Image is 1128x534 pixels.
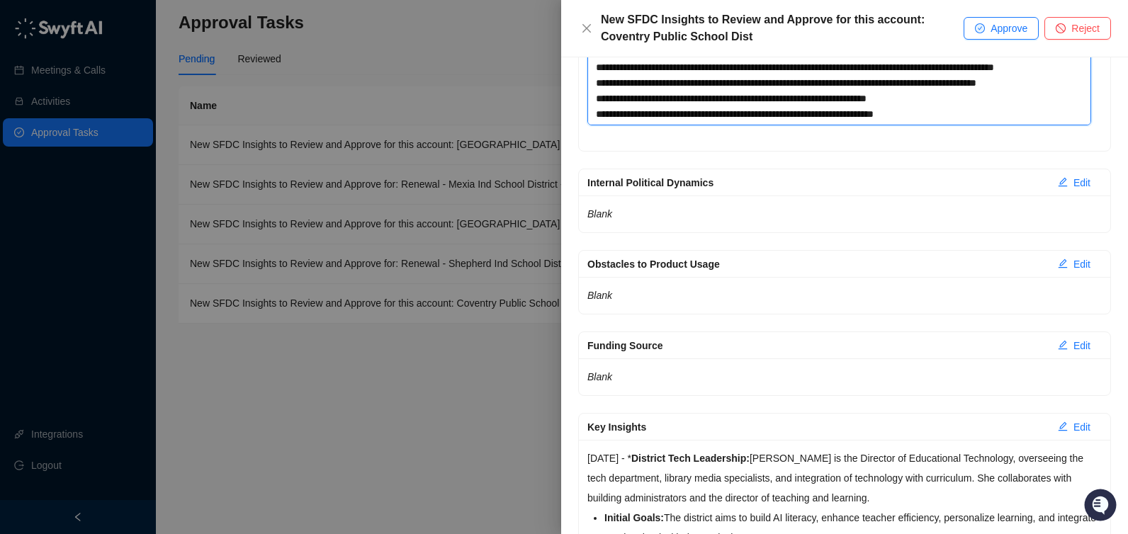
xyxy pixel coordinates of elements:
[141,233,171,244] span: Pylon
[14,200,26,211] div: 📚
[241,132,258,149] button: Start new chat
[578,20,595,37] button: Close
[1047,171,1102,194] button: Edit
[1058,259,1068,268] span: edit
[58,193,115,218] a: 📶Status
[581,23,592,34] span: close
[1058,421,1068,431] span: edit
[9,193,58,218] a: 📚Docs
[1047,334,1102,357] button: Edit
[587,371,612,382] em: Blank
[14,79,258,102] h2: How can we help?
[601,11,964,45] div: New SFDC Insights to Review and Approve for this account: Coventry Public School Dist
[64,200,75,211] div: 📶
[587,208,612,220] em: Blank
[1058,177,1068,187] span: edit
[587,175,1047,191] div: Internal Political Dynamics
[587,419,1047,435] div: Key Insights
[1073,175,1090,191] span: Edit
[1044,17,1111,40] button: Reject
[1073,256,1090,272] span: Edit
[587,256,1047,272] div: Obstacles to Product Usage
[1047,253,1102,275] button: Edit
[1056,23,1066,33] span: stop
[604,512,664,523] strong: Initial Goals:
[587,448,1102,508] p: [DATE] - * [PERSON_NAME] is the Director of Educational Technology, overseeing the tech departmen...
[1083,487,1121,526] iframe: Open customer support
[1058,340,1068,350] span: edit
[587,290,612,301] em: Blank
[14,57,258,79] p: Welcome 👋
[1073,338,1090,353] span: Edit
[587,338,1047,353] div: Funding Source
[28,198,52,212] span: Docs
[14,128,40,154] img: 5124521997842_fc6d7dfcefe973c2e489_88.png
[975,23,985,33] span: check-circle
[964,17,1039,40] button: Approve
[78,198,109,212] span: Status
[100,232,171,244] a: Powered byPylon
[1073,419,1090,435] span: Edit
[1047,416,1102,438] button: Edit
[48,128,232,142] div: Start new chat
[631,453,750,464] strong: District Tech Leadership:
[991,21,1027,36] span: Approve
[48,142,179,154] div: We're available if you need us!
[14,14,43,42] img: Swyft AI
[1071,21,1100,36] span: Reject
